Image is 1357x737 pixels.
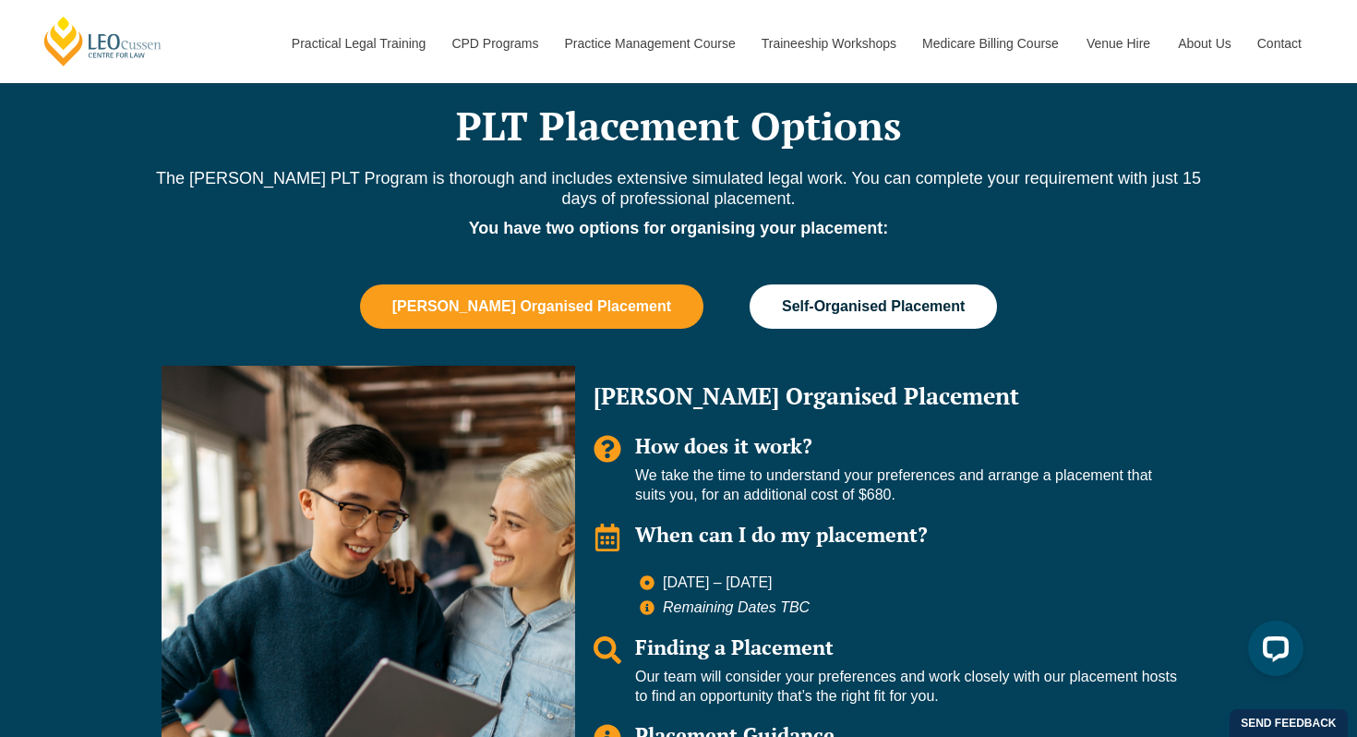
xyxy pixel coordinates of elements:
[152,103,1205,149] h2: PLT Placement Options
[551,4,748,83] a: Practice Management Course
[635,432,812,459] span: How does it work?
[782,298,965,315] span: Self-Organised Placement
[594,384,1177,407] h2: [PERSON_NAME] Organised Placement
[635,466,1177,505] p: We take the time to understand your preferences and arrange a placement that suits you, for an ad...
[658,574,773,593] span: [DATE] – [DATE]
[635,634,834,660] span: Finding a Placement
[278,4,438,83] a: Practical Legal Training
[1243,4,1315,83] a: Contact
[748,4,908,83] a: Traineeship Workshops
[908,4,1073,83] a: Medicare Billing Course
[1164,4,1243,83] a: About Us
[635,668,1177,707] p: Our team will consider your preferences and work closely with our placement hosts to find an oppo...
[392,298,671,315] span: [PERSON_NAME] Organised Placement
[635,521,928,548] span: When can I do my placement?
[1233,613,1311,691] iframe: LiveChat chat widget
[42,15,164,67] a: [PERSON_NAME] Centre for Law
[438,4,550,83] a: CPD Programs
[152,168,1205,209] p: The [PERSON_NAME] PLT Program is thorough and includes extensive simulated legal work. You can co...
[469,219,889,237] strong: You have two options for organising your placement:
[663,599,810,615] em: Remaining Dates TBC
[1073,4,1164,83] a: Venue Hire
